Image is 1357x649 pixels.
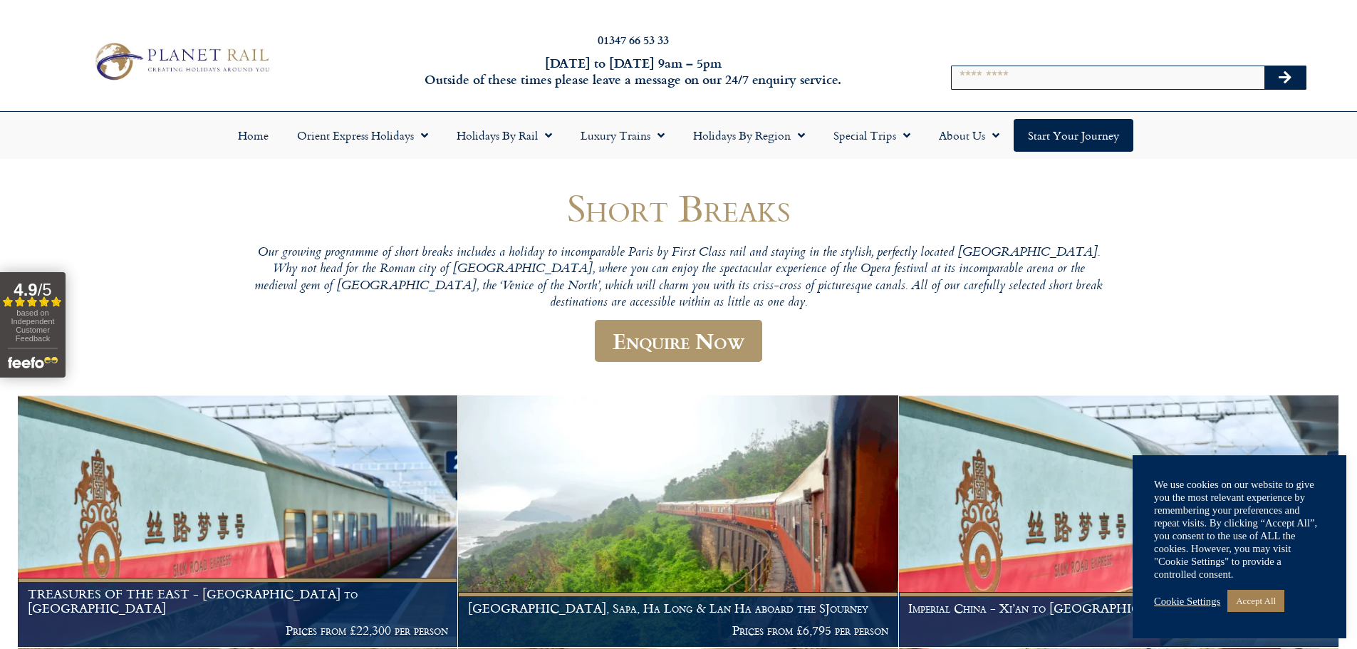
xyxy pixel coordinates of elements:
[468,623,888,638] p: Prices from £6,795 per person
[365,55,901,88] h6: [DATE] to [DATE] 9am – 5pm Outside of these times please leave a message on our 24/7 enquiry serv...
[224,119,283,152] a: Home
[1264,66,1306,89] button: Search
[908,601,1329,616] h1: Imperial China - Xi’an to [GEOGRAPHIC_DATA]
[28,587,448,615] h1: TREASURES OF THE EAST - [GEOGRAPHIC_DATA] to [GEOGRAPHIC_DATA]
[908,623,1329,638] p: Prices from £17,900 per person
[566,119,679,152] a: Luxury Trains
[598,31,669,48] a: 01347 66 53 33
[899,395,1339,648] a: Imperial China - Xi’an to [GEOGRAPHIC_DATA] Prices from £17,900 per person
[458,395,898,648] a: [GEOGRAPHIC_DATA], Sapa, Ha Long & Lan Ha aboard the SJourney Prices from £6,795 per person
[283,119,442,152] a: Orient Express Holidays
[1227,590,1284,612] a: Accept All
[468,601,888,616] h1: [GEOGRAPHIC_DATA], Sapa, Ha Long & Lan Ha aboard the SJourney
[251,187,1106,229] h1: Short Breaks
[1014,119,1133,152] a: Start your Journey
[88,38,274,84] img: Planet Rail Train Holidays Logo
[925,119,1014,152] a: About Us
[7,119,1350,152] nav: Menu
[1154,478,1325,581] div: We use cookies on our website to give you the most relevant experience by remembering your prefer...
[595,320,762,362] a: Enquire Now
[819,119,925,152] a: Special Trips
[679,119,819,152] a: Holidays by Region
[1154,595,1220,608] a: Cookie Settings
[28,623,448,638] p: Prices from £22,300 per person
[442,119,566,152] a: Holidays by Rail
[18,395,458,648] a: TREASURES OF THE EAST - [GEOGRAPHIC_DATA] to [GEOGRAPHIC_DATA] Prices from £22,300 per person
[251,245,1106,311] p: Our growing programme of short breaks includes a holiday to incomparable Paris by First Class rai...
